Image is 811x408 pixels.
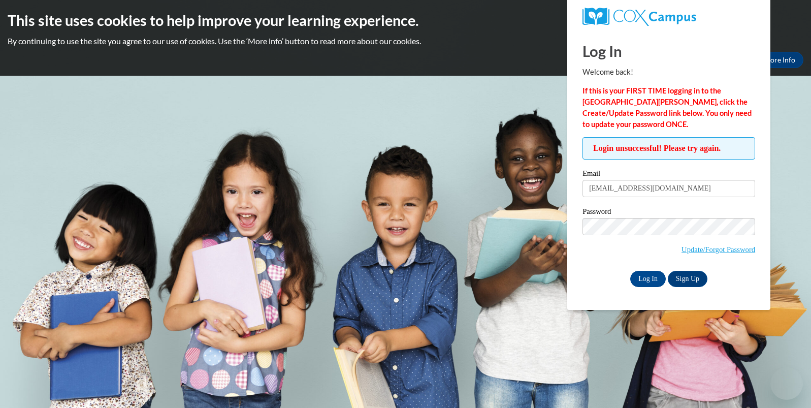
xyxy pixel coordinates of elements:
[668,271,707,287] a: Sign Up
[582,208,755,218] label: Password
[756,52,803,68] a: More Info
[8,10,803,30] h2: This site uses cookies to help improve your learning experience.
[582,137,755,160] span: Login unsuccessful! Please try again.
[682,245,755,254] a: Update/Forgot Password
[630,271,666,287] input: Log In
[582,41,755,61] h1: Log In
[8,36,803,47] p: By continuing to use the site you agree to our use of cookies. Use the ‘More info’ button to read...
[582,86,752,129] strong: If this is your FIRST TIME logging in to the [GEOGRAPHIC_DATA][PERSON_NAME], click the Create/Upd...
[582,67,755,78] p: Welcome back!
[582,8,696,26] img: COX Campus
[582,8,755,26] a: COX Campus
[770,367,803,400] iframe: 启动消息传送窗口的按钮
[582,170,755,180] label: Email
